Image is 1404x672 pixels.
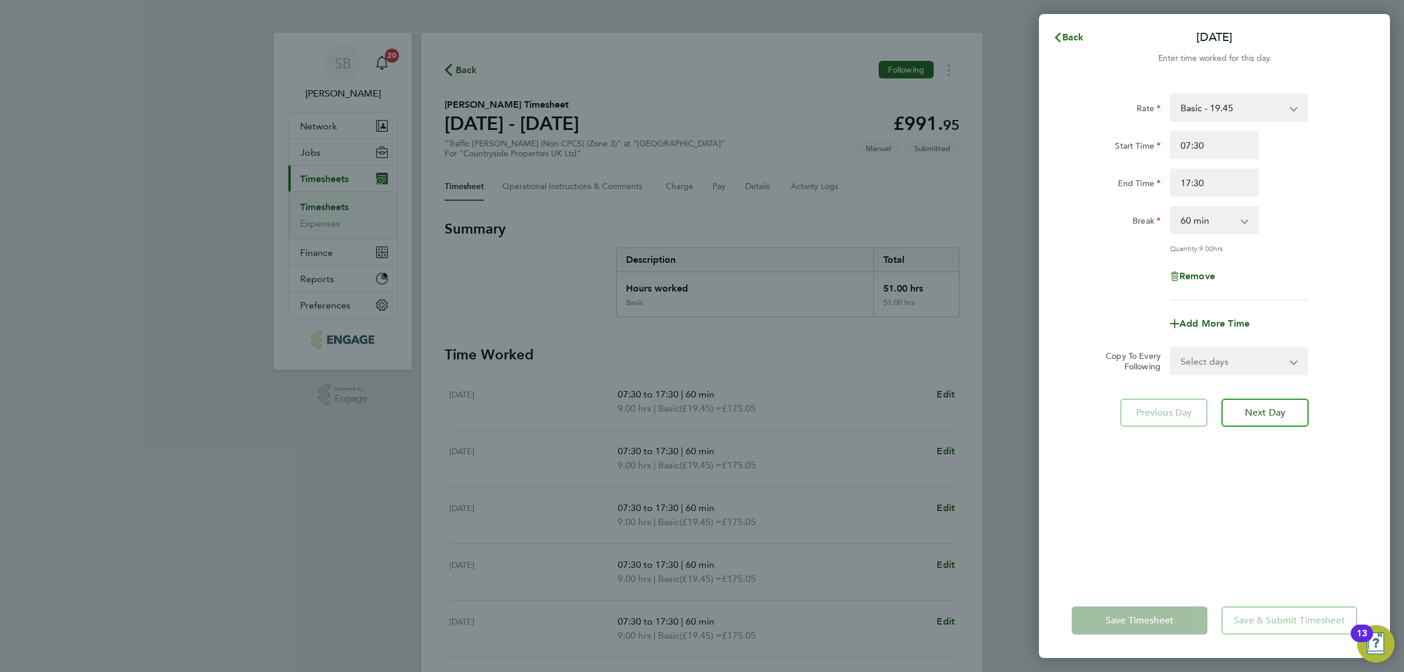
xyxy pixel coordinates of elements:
span: Next Day [1245,407,1285,419]
span: Back [1062,32,1084,43]
button: Add More Time [1170,319,1250,328]
input: E.g. 08:00 [1170,131,1259,159]
div: 13 [1357,633,1367,649]
button: Remove [1170,272,1215,281]
label: Break [1133,215,1161,229]
label: Copy To Every Following [1096,351,1161,372]
label: End Time [1118,178,1161,192]
span: Remove [1179,270,1215,282]
button: Open Resource Center, 13 new notifications [1357,625,1395,663]
div: Quantity: hrs [1170,244,1308,253]
button: Back [1041,26,1096,49]
button: Next Day [1221,399,1309,427]
div: Enter time worked for this day. [1039,52,1390,66]
label: Rate [1137,103,1161,117]
span: 9.00 [1199,244,1213,253]
span: Add More Time [1179,318,1250,329]
p: [DATE] [1196,29,1233,46]
label: Start Time [1115,140,1161,155]
input: E.g. 18:00 [1170,169,1259,197]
